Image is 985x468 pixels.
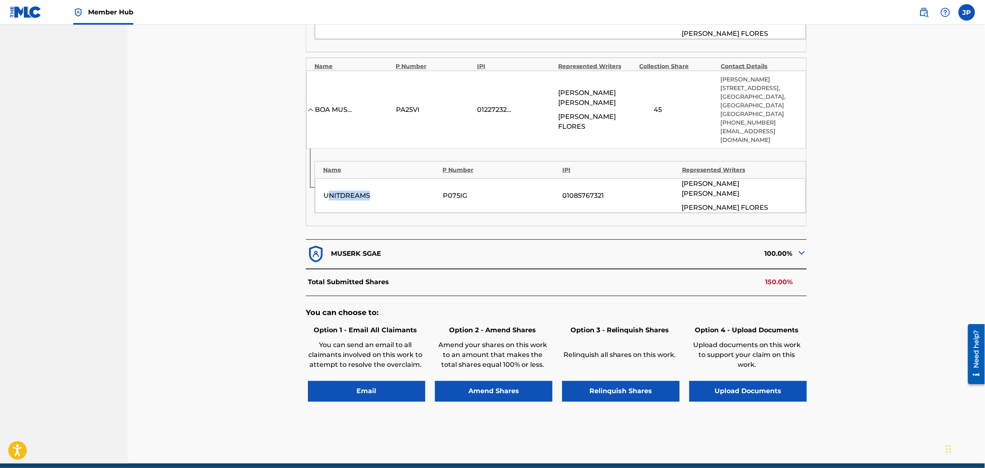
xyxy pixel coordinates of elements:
p: [GEOGRAPHIC_DATA] [721,110,798,118]
p: [GEOGRAPHIC_DATA], [GEOGRAPHIC_DATA] [721,93,798,110]
p: You can send an email to all claimants involved on this work to attempt to resolve the overclaim. [308,341,423,370]
img: search [919,7,929,17]
div: P Number [396,62,473,71]
div: P075IG [443,191,558,201]
img: help [941,7,950,17]
img: expand-cell-toggle [797,248,807,258]
div: IPI [477,62,554,71]
p: Upload documents on this work to support your claim on this work. [689,341,805,370]
p: Amend your shares on this work to an amount that makes the total shares equal 100% or less. [435,341,550,370]
img: Top Rightsholder [73,7,83,17]
div: Represented Writers [559,62,636,71]
div: UNITDREAMS [324,191,439,201]
button: Upload Documents [689,381,807,402]
p: [PHONE_NUMBER] [721,118,798,127]
h6: Option 3 - Relinquish Shares [562,326,678,336]
div: 01085767321 [563,191,678,201]
div: User Menu [959,4,975,21]
p: [STREET_ADDRESS], [721,84,798,93]
span: [PERSON_NAME] [PERSON_NAME] [559,88,636,108]
p: MUSERK SGAE [331,249,382,259]
div: Widget de chat [944,429,985,468]
span: [PERSON_NAME] FLORES [682,203,768,213]
button: Amend Shares [435,381,552,402]
iframe: Chat Widget [944,429,985,468]
button: Relinquish Shares [562,381,680,402]
h6: Option 2 - Amend Shares [435,326,550,336]
div: Name [314,62,391,71]
img: MLC Logo [10,6,42,18]
p: [PERSON_NAME] [721,75,798,84]
div: Represented Writers [682,166,798,174]
span: [PERSON_NAME] [PERSON_NAME] [682,179,797,199]
div: Name [323,166,439,174]
div: Help [937,4,954,21]
div: Collection Share [640,62,717,71]
span: Member Hub [88,7,133,17]
span: [PERSON_NAME] FLORES [682,29,768,39]
h5: You can choose to: [306,308,807,318]
img: expand-cell-toggle [307,106,315,114]
a: Public Search [916,4,932,21]
p: Total Submitted Shares [308,278,389,287]
div: Arrastrar [946,437,951,461]
h6: Option 1 - Email All Claimants [308,326,423,336]
div: 100.00% [557,244,807,264]
p: 150.00% [766,278,793,287]
div: P Number [443,166,559,174]
div: Contact Details [721,62,798,71]
p: Relinquish all shares on this work. [562,350,678,360]
h6: Option 4 - Upload Documents [689,326,805,336]
iframe: Resource Center [962,321,985,387]
div: IPI [563,166,678,174]
button: Email [308,381,425,402]
img: dfb38c8551f6dcc1ac04.svg [306,244,326,264]
span: [PERSON_NAME] FLORES [559,112,636,132]
p: [EMAIL_ADDRESS][DOMAIN_NAME] [721,127,798,144]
